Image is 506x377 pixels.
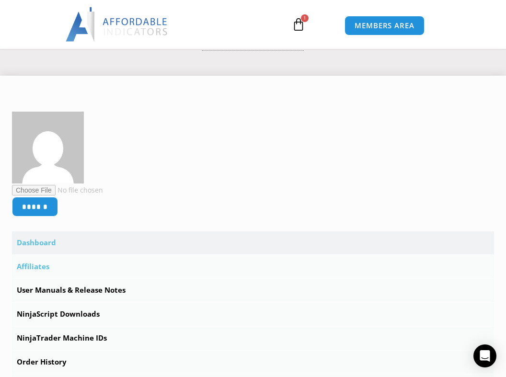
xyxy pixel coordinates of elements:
[12,351,494,374] a: Order History
[301,14,309,22] span: 1
[12,327,494,350] a: NinjaTrader Machine IDs
[12,303,494,326] a: NinjaScript Downloads
[66,7,169,42] img: LogoAI | Affordable Indicators – NinjaTrader
[12,255,494,278] a: Affiliates
[345,16,425,35] a: MEMBERS AREA
[12,231,494,254] a: Dashboard
[277,11,320,38] a: 1
[12,112,84,183] img: 306a39d853fe7ca0a83b64c3a9ab38c2617219f6aea081d20322e8e32295346b
[12,279,494,302] a: User Manuals & Release Notes
[355,22,414,29] span: MEMBERS AREA
[473,344,496,367] div: Open Intercom Messenger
